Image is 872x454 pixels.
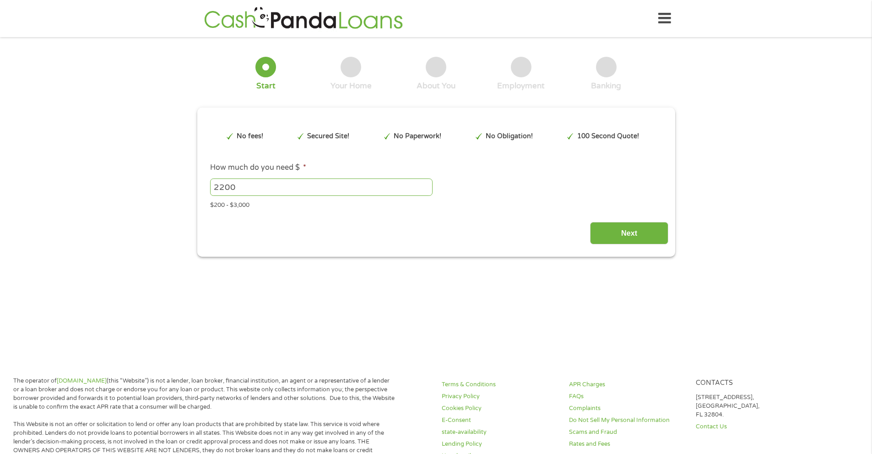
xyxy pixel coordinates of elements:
[577,131,639,141] p: 100 Second Quote!
[201,5,406,32] img: GetLoanNow Logo
[590,222,668,244] input: Next
[210,198,661,210] div: $200 - $3,000
[417,81,455,91] div: About You
[569,380,685,389] a: APR Charges
[696,422,812,431] a: Contact Us
[696,393,812,419] p: [STREET_ADDRESS], [GEOGRAPHIC_DATA], FL 32804.
[569,428,685,437] a: Scams and Fraud
[442,380,558,389] a: Terms & Conditions
[394,131,441,141] p: No Paperwork!
[256,81,276,91] div: Start
[210,163,306,173] label: How much do you need $
[569,404,685,413] a: Complaints
[591,81,621,91] div: Banking
[442,440,558,449] a: Lending Policy
[497,81,545,91] div: Employment
[569,392,685,401] a: FAQs
[237,131,263,141] p: No fees!
[307,131,349,141] p: Secured Site!
[330,81,372,91] div: Your Home
[696,379,812,388] h4: Contacts
[442,416,558,425] a: E-Consent
[442,392,558,401] a: Privacy Policy
[569,416,685,425] a: Do Not Sell My Personal Information
[13,377,395,411] p: The operator of (this “Website”) is not a lender, loan broker, financial institution, an agent or...
[569,440,685,449] a: Rates and Fees
[57,377,107,384] a: [DOMAIN_NAME]
[486,131,533,141] p: No Obligation!
[442,404,558,413] a: Cookies Policy
[442,428,558,437] a: state-availability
